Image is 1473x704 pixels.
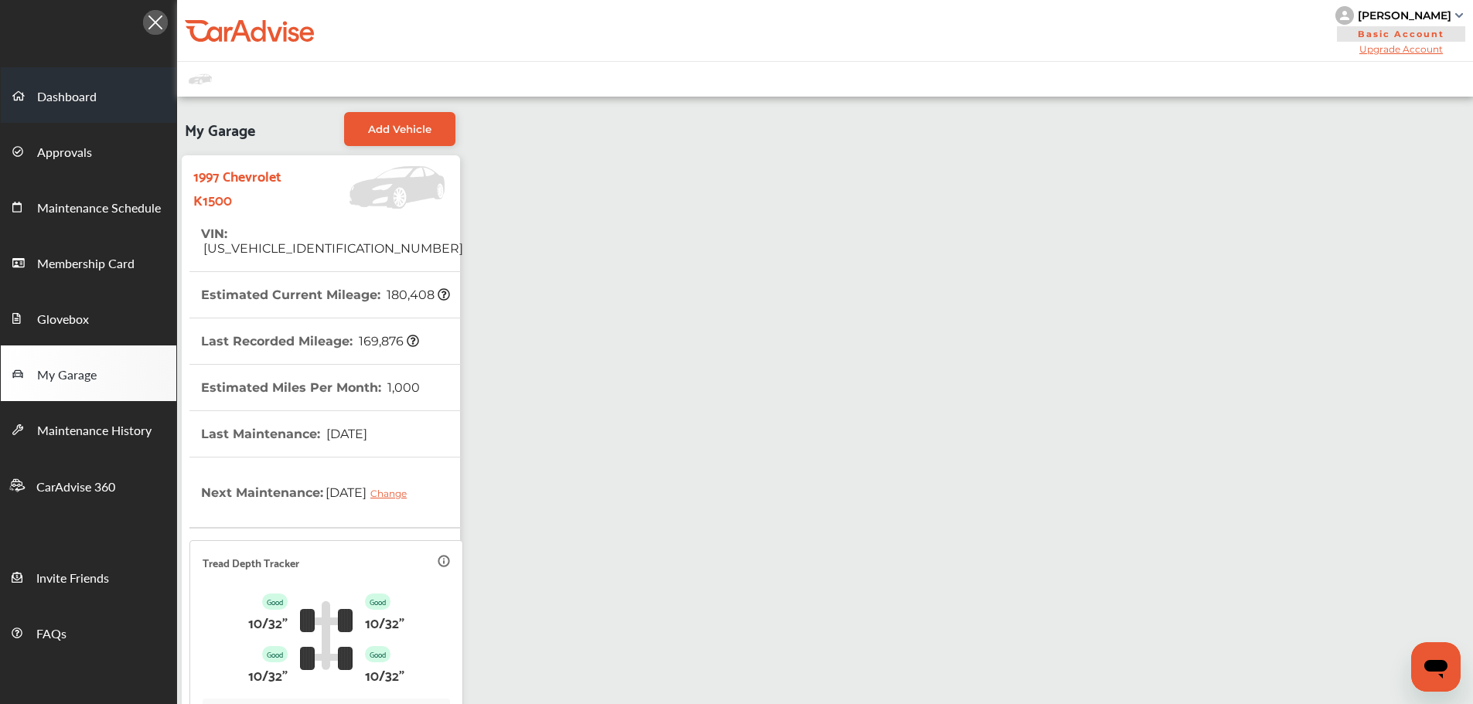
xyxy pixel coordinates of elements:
span: Invite Friends [36,569,109,589]
p: 10/32" [248,662,288,686]
span: Add Vehicle [368,123,431,135]
img: Icon.5fd9dcc7.svg [143,10,168,35]
a: Dashboard [1,67,176,123]
span: CarAdvise 360 [36,478,115,498]
img: sCxJUJ+qAmfqhQGDUl18vwLg4ZYJ6CxN7XmbOMBAAAAAElFTkSuQmCC [1455,13,1463,18]
p: 10/32" [365,662,404,686]
a: Maintenance Schedule [1,179,176,234]
p: 10/32" [365,610,404,634]
a: My Garage [1,345,176,401]
th: VIN : [201,211,463,271]
a: Approvals [1,123,176,179]
span: [DATE] [324,427,367,441]
span: Basic Account [1337,26,1465,42]
a: Glovebox [1,290,176,345]
p: Good [262,593,288,610]
span: Upgrade Account [1335,43,1467,55]
span: [US_VEHICLE_IDENTIFICATION_NUMBER] [201,241,463,256]
span: FAQs [36,624,66,644]
span: 1,000 [385,380,420,395]
iframe: Button to launch messaging window [1411,642,1461,692]
a: Membership Card [1,234,176,290]
th: Next Maintenance : [201,457,418,527]
span: My Garage [37,366,97,386]
div: [PERSON_NAME] [1358,9,1451,22]
p: Good [365,646,390,662]
span: Maintenance Schedule [37,199,161,219]
div: Change [370,488,414,499]
span: My Garage [185,112,255,146]
p: Good [262,646,288,662]
th: Last Recorded Mileage : [201,318,419,364]
p: 10/32" [248,610,288,634]
img: knH8PDtVvWoAbQRylUukY18CTiRevjo20fAtgn5MLBQj4uumYvk2MzTtcAIzfGAtb1XOLVMAvhLuqoNAbL4reqehy0jehNKdM... [1335,6,1354,25]
span: Membership Card [37,254,135,274]
th: Estimated Miles Per Month : [201,365,420,410]
strong: 1997 Chevrolet K1500 [193,163,299,211]
p: Tread Depth Tracker [203,553,299,571]
span: Dashboard [37,87,97,107]
span: Glovebox [37,310,89,330]
a: Add Vehicle [344,112,455,146]
span: 180,408 [384,287,450,302]
th: Last Maintenance : [201,411,367,457]
span: Approvals [37,143,92,163]
th: Estimated Current Mileage : [201,272,450,318]
a: Maintenance History [1,401,176,457]
img: placeholder_car.fcab19be.svg [189,70,212,89]
span: [DATE] [323,473,418,512]
p: Good [365,593,390,610]
img: tire_track_logo.b900bcbc.svg [300,600,353,670]
span: 169,876 [356,334,419,349]
img: Vehicle [299,166,452,209]
span: Maintenance History [37,421,152,441]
